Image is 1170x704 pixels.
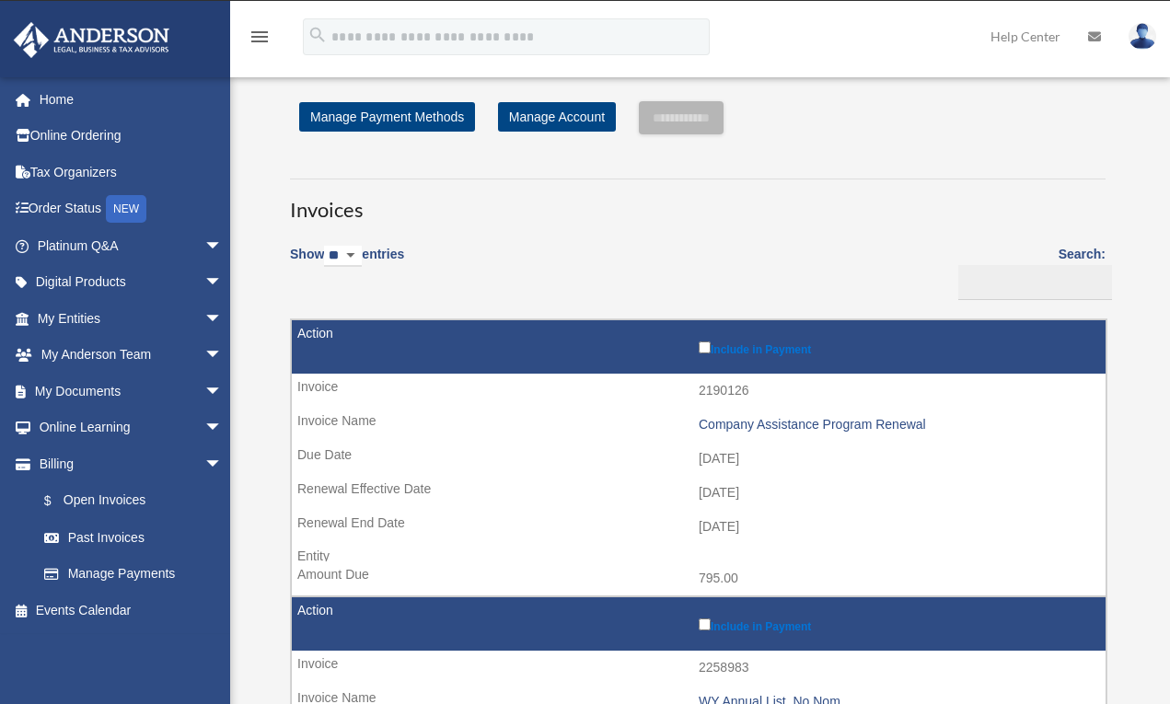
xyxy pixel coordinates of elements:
img: User Pic [1129,23,1156,50]
a: Manage Payments [26,556,241,593]
a: Billingarrow_drop_down [13,445,241,482]
a: Online Ordering [13,118,250,155]
a: Online Learningarrow_drop_down [13,410,250,446]
a: Platinum Q&Aarrow_drop_down [13,227,250,264]
span: arrow_drop_down [204,410,241,447]
a: Past Invoices [26,519,241,556]
input: Search: [958,265,1112,300]
a: My Documentsarrow_drop_down [13,373,250,410]
label: Include in Payment [699,338,1096,356]
a: $Open Invoices [26,482,232,520]
span: arrow_drop_down [204,373,241,410]
td: [DATE] [292,510,1106,545]
div: Company Assistance Program Renewal [699,417,1096,433]
a: Digital Productsarrow_drop_down [13,264,250,301]
select: Showentries [324,246,362,267]
span: arrow_drop_down [204,445,241,483]
i: search [307,25,328,45]
img: Anderson Advisors Platinum Portal [8,22,175,58]
h3: Invoices [290,179,1106,225]
a: menu [249,32,271,48]
span: arrow_drop_down [204,337,241,375]
a: My Entitiesarrow_drop_down [13,300,250,337]
input: Include in Payment [699,618,711,630]
td: [DATE] [292,476,1106,511]
a: Tax Organizers [13,154,250,190]
td: [DATE] [292,442,1106,477]
span: arrow_drop_down [204,300,241,338]
span: arrow_drop_down [204,227,241,265]
a: Order StatusNEW [13,190,250,228]
i: menu [249,26,271,48]
label: Search: [952,243,1106,300]
span: $ [54,490,64,513]
a: My Anderson Teamarrow_drop_down [13,337,250,374]
span: arrow_drop_down [204,264,241,302]
a: Manage Payment Methods [299,102,475,132]
td: 2258983 [292,651,1106,686]
label: Show entries [290,243,404,285]
a: Manage Account [498,102,616,132]
a: Home [13,81,250,118]
div: NEW [106,195,146,223]
td: 2190126 [292,374,1106,409]
td: 795.00 [292,561,1106,596]
input: Include in Payment [699,341,711,353]
label: Include in Payment [699,615,1096,633]
a: Events Calendar [13,592,250,629]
